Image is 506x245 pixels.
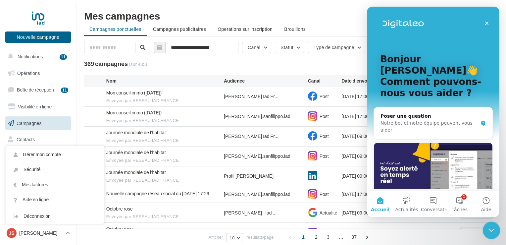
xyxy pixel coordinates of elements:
button: Statut [275,42,304,53]
span: Envoyée par RESEAU IAD FRANCE [106,177,224,183]
span: [PERSON_NAME] Iad Fr... [224,93,278,100]
span: Contacts [17,137,35,142]
span: Post [320,153,329,159]
span: [PERSON_NAME] Iad Fr... [224,133,278,140]
div: Déconnexion [6,209,104,224]
div: [PERSON_NAME].sanfilippo.iad [224,153,290,159]
a: Campagnes [4,116,72,130]
a: Médiathèque [4,149,72,163]
iframe: Intercom live chat [483,222,500,239]
span: Campagnes publicitaires [153,26,206,32]
span: Octobre rose [106,206,133,212]
span: Envoyée par RESEAU IAD FRANCE [106,98,224,104]
div: [PERSON_NAME].sanfilippo.iad [224,191,290,198]
button: Canal [242,42,271,53]
div: [DATE] 09:00 [341,210,392,216]
div: Mes campagnes [84,11,498,21]
span: Boîte de réception [17,87,54,92]
span: Operations sur inscription [218,26,273,32]
span: résultats/page [247,234,274,240]
span: Post [320,191,329,197]
span: Afficher [209,234,223,240]
a: Boîte de réception11 [4,83,72,97]
span: Post [320,133,329,139]
span: Envoyée par RESEAU IAD FRANCE [106,157,224,163]
div: Audience [224,78,308,84]
a: Contacts [4,133,72,147]
div: [DATE] 17:00 [341,93,392,100]
span: Mon conseil immo (Halloween) [106,90,162,95]
span: Campagnes [17,120,42,126]
div: Date d'envoi [341,78,392,84]
div: [DATE] 09:00 [341,153,392,159]
div: 11 [61,88,68,93]
div: [DATE] 17:00 [341,191,392,198]
p: [PERSON_NAME] [19,230,63,236]
span: [PERSON_NAME] - iad ... [224,210,277,216]
span: Envoyée par RESEAU IAD FRANCE [106,118,224,124]
a: Visibilité en ligne [4,100,72,114]
span: Visibilité en ligne [18,104,52,109]
span: Journée mondiale de l'habitat [106,130,166,135]
span: 37 [349,232,359,242]
div: [DATE] 09:00 [341,133,392,140]
div: [DATE] 17:00 [341,113,392,120]
div: [DATE] 09:00 [341,173,392,179]
span: 3 [323,232,333,242]
span: Opérations [17,70,40,76]
span: ... [336,232,346,242]
span: Octobre rose [106,226,133,231]
span: Actualité [320,210,337,215]
div: Profil [PERSON_NAME] [224,173,274,179]
a: Calendrier [4,166,72,180]
span: Envoyée par RESEAU IAD FRANCE [106,138,224,144]
span: 10 [229,235,234,240]
div: [PERSON_NAME].sanfilippo.iad [224,113,290,120]
span: Nouvelle campagne réseau social du 04-10-2025 17:29 [106,191,209,196]
a: Mes factures [6,177,104,192]
a: Aide en ligne [6,192,104,207]
button: Type de campagne [308,42,365,53]
iframe: Intercom live chat [367,7,499,217]
span: 1 [298,232,309,242]
a: Opérations [4,66,72,80]
button: Actions [460,227,493,238]
span: Post [320,93,329,99]
span: Mon conseil immo (Halloween) [106,110,162,115]
span: Post [320,113,329,119]
button: Notifications 11 [4,50,70,64]
button: 10 [227,233,243,242]
button: Nouvelle campagne [5,31,71,43]
a: Gérer mon compte [6,147,104,162]
span: Journée mondiale de l'habitat [106,169,166,175]
span: 2 [311,232,322,242]
a: Sécurité [6,162,104,177]
span: Notifications [18,54,43,59]
div: 11 [60,54,67,60]
a: JS [PERSON_NAME] [5,227,71,239]
span: JS [9,230,14,236]
div: Canal [308,78,342,84]
div: Nom [106,78,224,84]
span: 369 campagnes [84,60,128,67]
span: Brouillons [284,26,306,32]
span: Envoyée par RESEAU IAD FRANCE [106,214,224,220]
span: Journée mondiale de l'habitat [106,150,166,155]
